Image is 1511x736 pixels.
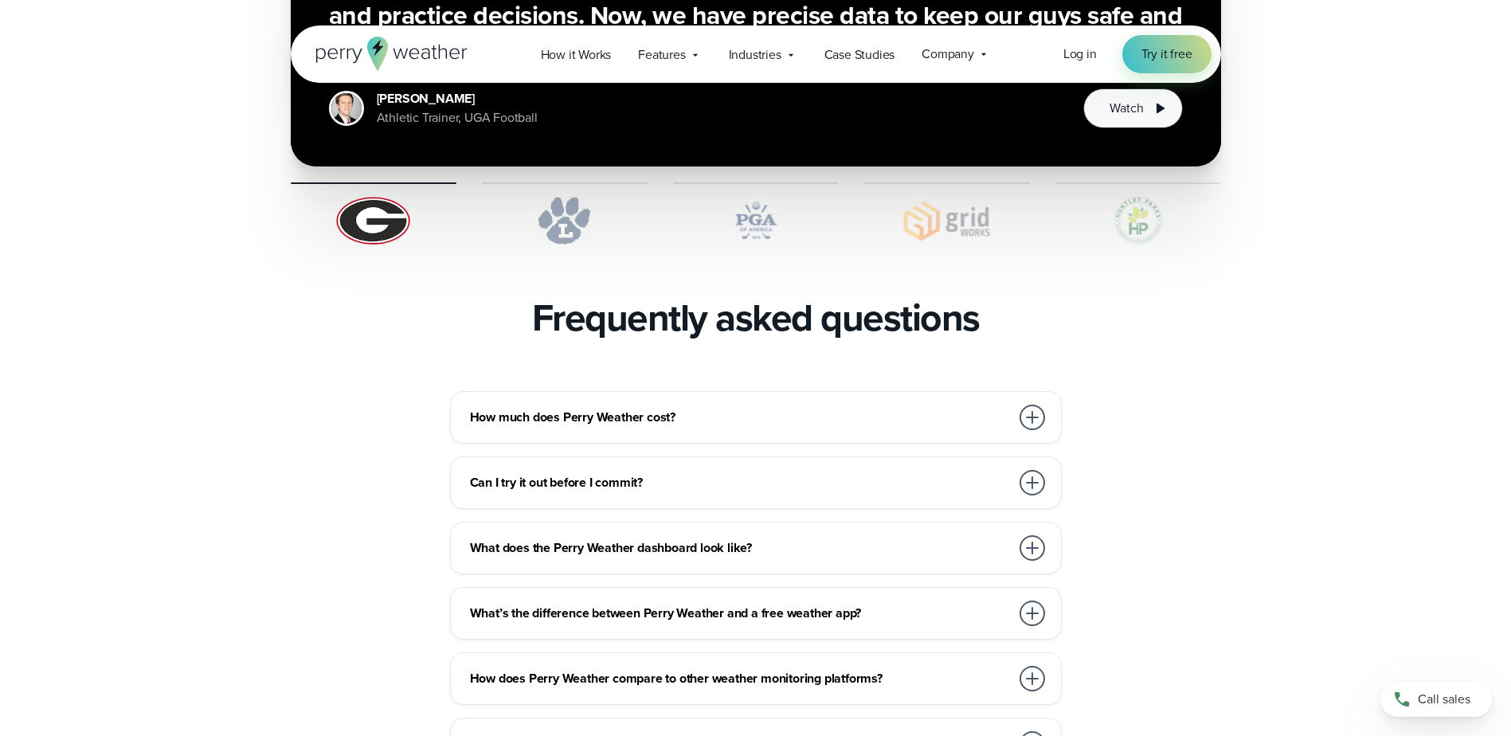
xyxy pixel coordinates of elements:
[729,45,781,65] span: Industries
[470,604,1010,623] h3: What’s the difference between Perry Weather and a free weather app?
[377,108,538,127] div: Athletic Trainer, UGA Football
[541,45,612,65] span: How it Works
[527,38,625,71] a: How it Works
[532,296,980,340] h2: Frequently asked questions
[1110,99,1143,118] span: Watch
[470,408,1010,427] h3: How much does Perry Weather cost?
[1063,45,1097,64] a: Log in
[638,45,685,65] span: Features
[1380,682,1492,717] a: Call sales
[673,197,839,245] img: PGA.svg
[1141,45,1192,64] span: Try it free
[470,473,1010,492] h3: Can I try it out before I commit?
[824,45,895,65] span: Case Studies
[922,45,974,64] span: Company
[470,669,1010,688] h3: How does Perry Weather compare to other weather monitoring platforms?
[1122,35,1212,73] a: Try it free
[811,38,909,71] a: Case Studies
[1083,88,1182,128] button: Watch
[1063,45,1097,63] span: Log in
[1418,690,1470,709] span: Call sales
[470,538,1010,558] h3: What does the Perry Weather dashboard look like?
[864,197,1030,245] img: Gridworks.svg
[377,89,538,108] div: [PERSON_NAME]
